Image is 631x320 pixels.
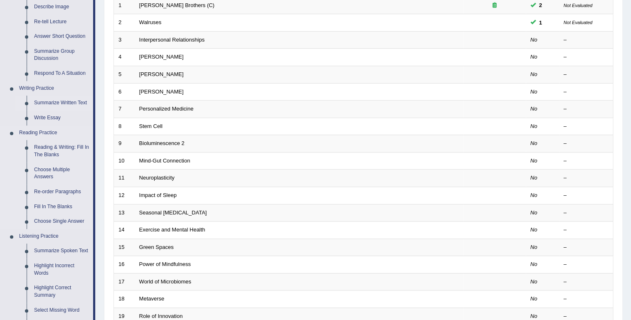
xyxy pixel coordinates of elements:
a: Green Spaces [139,244,174,250]
div: – [564,53,609,61]
a: Impact of Sleep [139,192,177,198]
a: Highlight Correct Summary [30,281,93,303]
em: No [530,106,537,112]
a: Listening Practice [15,229,93,244]
span: You can still take this question [536,1,545,10]
a: [PERSON_NAME] [139,71,184,77]
em: No [530,192,537,198]
a: Summarize Written Text [30,96,93,111]
td: 14 [114,222,135,239]
a: Summarize Spoken Text [30,244,93,258]
td: 16 [114,256,135,273]
td: 13 [114,204,135,222]
div: – [564,105,609,113]
em: No [530,54,537,60]
td: 17 [114,273,135,290]
div: – [564,36,609,44]
a: Personalized Medicine [139,106,194,112]
td: 10 [114,152,135,170]
em: No [530,140,537,146]
a: [PERSON_NAME] [139,54,184,60]
em: No [530,261,537,267]
td: 12 [114,187,135,204]
a: Respond To A Situation [30,66,93,81]
em: No [530,278,537,285]
td: 9 [114,135,135,153]
td: 18 [114,290,135,308]
em: No [530,175,537,181]
td: 4 [114,49,135,66]
a: Walruses [139,19,162,25]
a: Power of Mindfulness [139,261,191,267]
a: Seasonal [MEDICAL_DATA] [139,209,207,216]
a: [PERSON_NAME] [139,89,184,95]
a: Highlight Incorrect Words [30,258,93,281]
em: No [530,226,537,233]
div: – [564,278,609,286]
em: No [530,313,537,319]
td: 7 [114,101,135,118]
a: Summarize Group Discussion [30,44,93,66]
a: Re-order Paragraphs [30,185,93,199]
a: Exercise and Mental Health [139,226,205,233]
div: – [564,192,609,199]
a: [PERSON_NAME] Brothers (C) [139,2,214,8]
div: – [564,157,609,165]
a: Neuroplasticity [139,175,175,181]
div: – [564,295,609,303]
div: – [564,244,609,251]
small: Not Evaluated [564,3,592,8]
a: Role of Innovation [139,313,183,319]
td: 11 [114,170,135,187]
a: Choose Multiple Answers [30,162,93,185]
a: World of Microbiomes [139,278,191,285]
div: Exam occurring question [468,2,521,10]
a: Choose Single Answer [30,214,93,229]
td: 5 [114,66,135,84]
em: No [530,71,537,77]
em: No [530,158,537,164]
div: – [564,123,609,130]
a: Mind-Gut Connection [139,158,190,164]
a: Write Essay [30,111,93,126]
a: Answer Short Question [30,29,93,44]
a: Reading Practice [15,126,93,140]
span: You can still take this question [536,18,545,27]
a: Reading & Writing: Fill In The Blanks [30,140,93,162]
td: 3 [114,31,135,49]
em: No [530,244,537,250]
em: No [530,37,537,43]
a: Select Missing Word [30,303,93,318]
a: Bioluminescence 2 [139,140,185,146]
div: – [564,209,609,217]
div: – [564,226,609,234]
a: Stem Cell [139,123,163,129]
em: No [530,89,537,95]
div: – [564,140,609,148]
a: Interpersonal Relationships [139,37,205,43]
em: No [530,123,537,129]
td: 15 [114,239,135,256]
div: – [564,71,609,79]
em: No [530,209,537,216]
a: Re-tell Lecture [30,15,93,30]
em: No [530,295,537,302]
div: – [564,261,609,268]
small: Not Evaluated [564,20,592,25]
td: 8 [114,118,135,135]
a: Metaverse [139,295,165,302]
td: 2 [114,14,135,32]
a: Writing Practice [15,81,93,96]
div: – [564,174,609,182]
a: Fill In The Blanks [30,199,93,214]
td: 6 [114,83,135,101]
div: – [564,88,609,96]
